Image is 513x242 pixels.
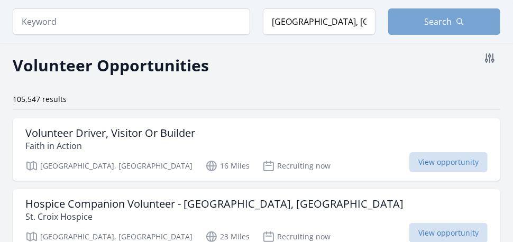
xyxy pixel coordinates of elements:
h3: Hospice Companion Volunteer - [GEOGRAPHIC_DATA], [GEOGRAPHIC_DATA] [25,198,404,210]
h3: Volunteer Driver, Visitor Or Builder [25,127,195,139]
h2: Volunteer Opportunities [13,53,209,77]
span: 105,547 results [13,94,67,104]
a: Volunteer Driver, Visitor Or Builder Faith in Action [GEOGRAPHIC_DATA], [GEOGRAPHIC_DATA] 16 Mile... [13,118,500,181]
p: Faith in Action [25,139,195,152]
input: Location [263,8,375,35]
button: Search [388,8,501,35]
span: View opportunity [409,152,488,172]
span: Search [424,15,452,28]
input: Keyword [13,8,250,35]
p: St. Croix Hospice [25,210,404,223]
p: [GEOGRAPHIC_DATA], [GEOGRAPHIC_DATA] [25,160,193,172]
p: Recruiting now [262,160,331,172]
p: 16 Miles [205,160,250,172]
